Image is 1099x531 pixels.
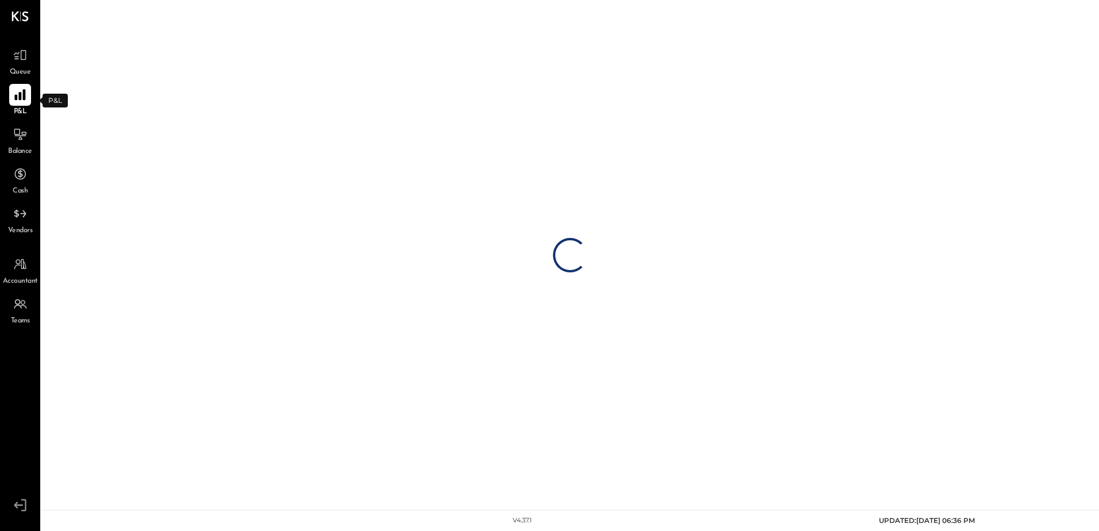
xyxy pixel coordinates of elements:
a: Cash [1,163,40,197]
span: Teams [11,316,30,326]
div: P&L [43,94,68,107]
span: Accountant [3,276,38,287]
span: UPDATED: [DATE] 06:36 PM [879,516,975,525]
a: Accountant [1,253,40,287]
a: Teams [1,293,40,326]
a: Balance [1,124,40,157]
a: Queue [1,44,40,78]
span: Balance [8,147,32,157]
a: P&L [1,84,40,117]
span: Vendors [8,226,33,236]
span: Queue [10,67,31,78]
div: v 4.37.1 [513,516,532,525]
span: Cash [13,186,28,197]
span: P&L [14,107,27,117]
a: Vendors [1,203,40,236]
